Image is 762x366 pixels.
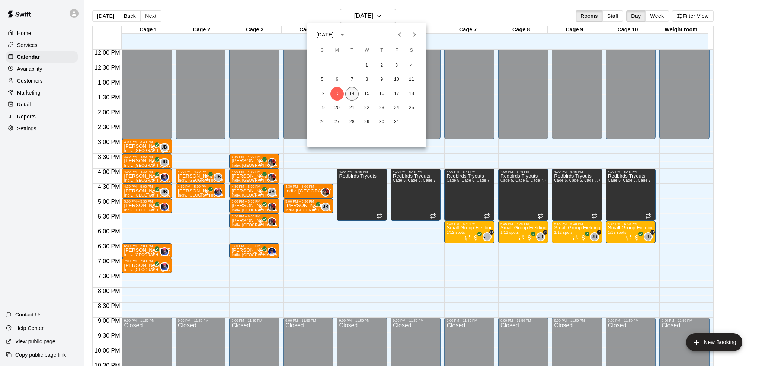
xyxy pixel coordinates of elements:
[390,115,403,129] button: 31
[375,43,388,58] span: Thursday
[390,73,403,86] button: 10
[316,73,329,86] button: 5
[390,59,403,72] button: 3
[405,87,418,101] button: 18
[316,101,329,115] button: 19
[375,87,388,101] button: 16
[316,115,329,129] button: 26
[407,27,422,42] button: Next month
[330,87,344,101] button: 13
[360,59,374,72] button: 1
[405,73,418,86] button: 11
[375,73,388,86] button: 9
[375,115,388,129] button: 30
[330,101,344,115] button: 20
[405,101,418,115] button: 25
[375,59,388,72] button: 2
[345,115,359,129] button: 28
[336,28,349,41] button: calendar view is open, switch to year view
[390,87,403,101] button: 17
[375,101,388,115] button: 23
[345,101,359,115] button: 21
[360,101,374,115] button: 22
[330,43,344,58] span: Monday
[360,115,374,129] button: 29
[390,101,403,115] button: 24
[316,31,334,39] div: [DATE]
[330,115,344,129] button: 27
[345,43,359,58] span: Tuesday
[316,87,329,101] button: 12
[392,27,407,42] button: Previous month
[390,43,403,58] span: Friday
[316,43,329,58] span: Sunday
[345,87,359,101] button: 14
[405,43,418,58] span: Saturday
[360,73,374,86] button: 8
[405,59,418,72] button: 4
[360,43,374,58] span: Wednesday
[330,73,344,86] button: 6
[345,73,359,86] button: 7
[360,87,374,101] button: 15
